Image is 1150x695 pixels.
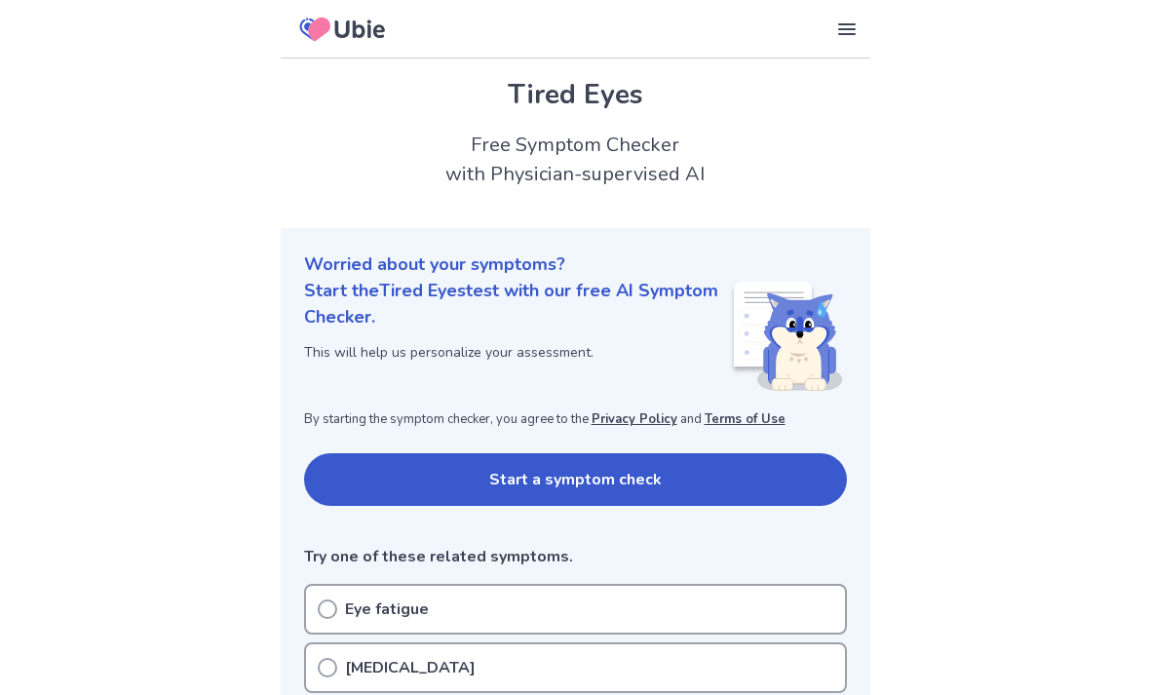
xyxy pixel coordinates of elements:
p: By starting the symptom checker, you agree to the and [304,410,847,430]
a: Privacy Policy [592,410,677,428]
img: Shiba [730,282,843,391]
p: Start the Tired Eyes test with our free AI Symptom Checker. [304,278,730,330]
button: Start a symptom check [304,453,847,506]
h1: Tired Eyes [304,74,847,115]
h2: Free Symptom Checker with Physician-supervised AI [281,131,870,189]
a: Terms of Use [705,410,786,428]
p: [MEDICAL_DATA] [345,656,476,679]
p: This will help us personalize your assessment. [304,342,730,363]
p: Eye fatigue [345,598,429,621]
p: Worried about your symptoms? [304,251,847,278]
p: Try one of these related symptoms. [304,545,847,568]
